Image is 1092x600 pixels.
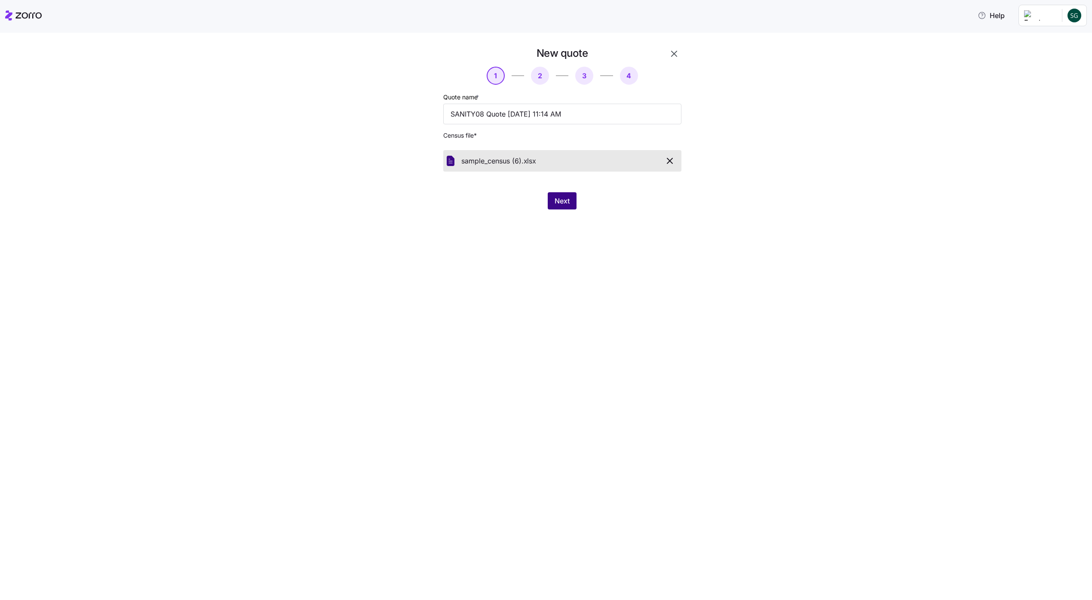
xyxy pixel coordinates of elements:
[524,156,536,166] span: xlsx
[531,67,549,85] button: 2
[978,10,1005,21] span: Help
[575,67,593,85] button: 3
[555,196,570,206] span: Next
[461,156,524,166] span: sample_census (6).
[443,104,681,124] input: Quote name
[548,192,577,209] button: Next
[443,131,681,140] span: Census file *
[487,67,505,85] button: 1
[1067,9,1081,22] img: 5421d9a7ab002634b12d36132d3e2c25
[1024,10,1055,21] img: Employer logo
[537,46,588,60] h1: New quote
[620,67,638,85] button: 4
[971,7,1012,24] button: Help
[443,92,481,102] label: Quote name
